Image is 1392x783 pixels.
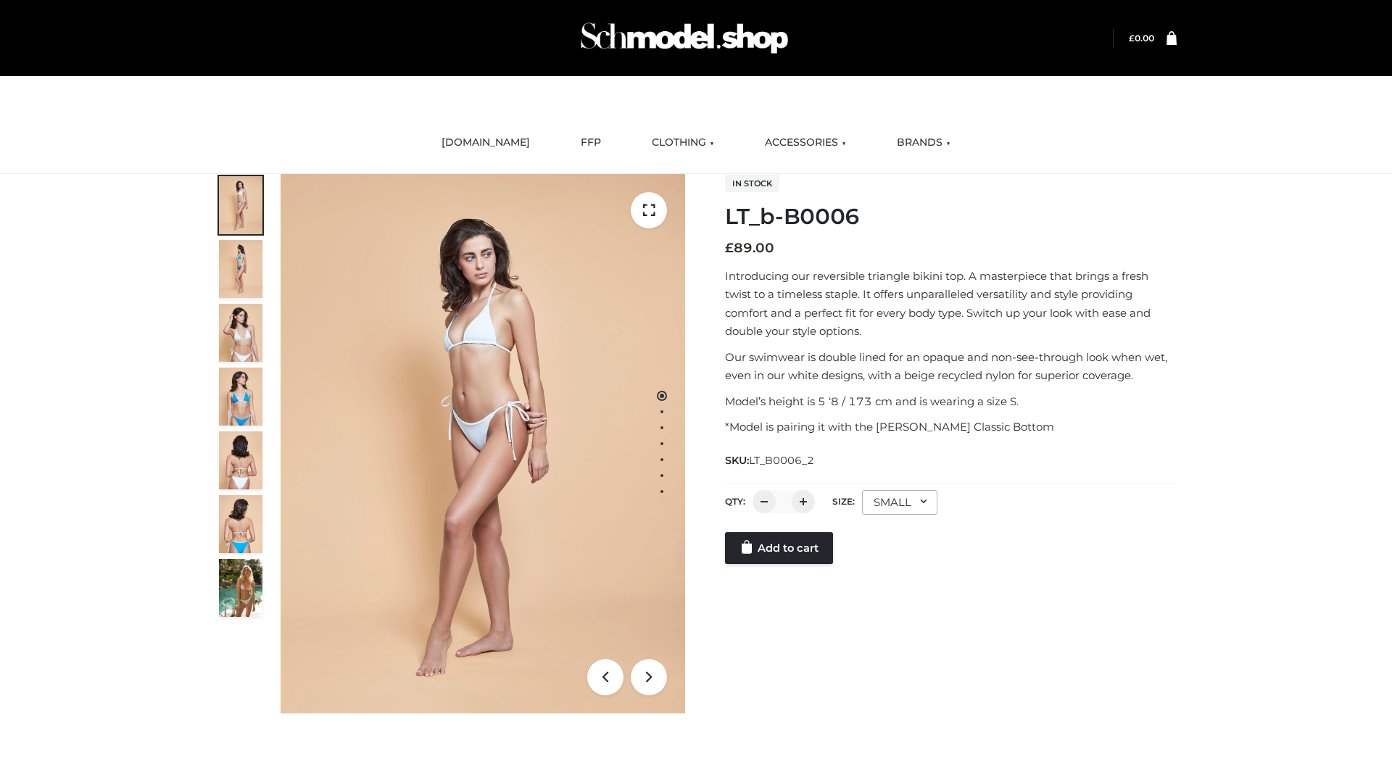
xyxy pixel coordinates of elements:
[219,559,262,617] img: Arieltop_CloudNine_AzureSky2.jpg
[1129,33,1135,43] span: £
[725,204,1177,230] h1: LT_b-B0006
[219,495,262,553] img: ArielClassicBikiniTop_CloudNine_AzureSky_OW114ECO_8-scaled.jpg
[725,496,745,507] label: QTY:
[576,9,793,67] img: Schmodel Admin 964
[862,490,937,515] div: SMALL
[832,496,855,507] label: Size:
[281,174,685,713] img: LT_b-B0006
[725,348,1177,385] p: Our swimwear is double lined for an opaque and non-see-through look when wet, even in our white d...
[754,127,857,159] a: ACCESSORIES
[431,127,541,159] a: [DOMAIN_NAME]
[570,127,612,159] a: FFP
[1129,33,1154,43] a: £0.00
[725,175,779,192] span: In stock
[725,392,1177,411] p: Model’s height is 5 ‘8 / 173 cm and is wearing a size S.
[1129,33,1154,43] bdi: 0.00
[725,240,774,256] bdi: 89.00
[749,454,814,467] span: LT_B0006_2
[725,452,816,469] span: SKU:
[725,240,734,256] span: £
[725,267,1177,341] p: Introducing our reversible triangle bikini top. A masterpiece that brings a fresh twist to a time...
[725,418,1177,436] p: *Model is pairing it with the [PERSON_NAME] Classic Bottom
[641,127,725,159] a: CLOTHING
[219,240,262,298] img: ArielClassicBikiniTop_CloudNine_AzureSky_OW114ECO_2-scaled.jpg
[219,368,262,426] img: ArielClassicBikiniTop_CloudNine_AzureSky_OW114ECO_4-scaled.jpg
[725,532,833,564] a: Add to cart
[219,176,262,234] img: ArielClassicBikiniTop_CloudNine_AzureSky_OW114ECO_1-scaled.jpg
[219,304,262,362] img: ArielClassicBikiniTop_CloudNine_AzureSky_OW114ECO_3-scaled.jpg
[219,431,262,489] img: ArielClassicBikiniTop_CloudNine_AzureSky_OW114ECO_7-scaled.jpg
[886,127,961,159] a: BRANDS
